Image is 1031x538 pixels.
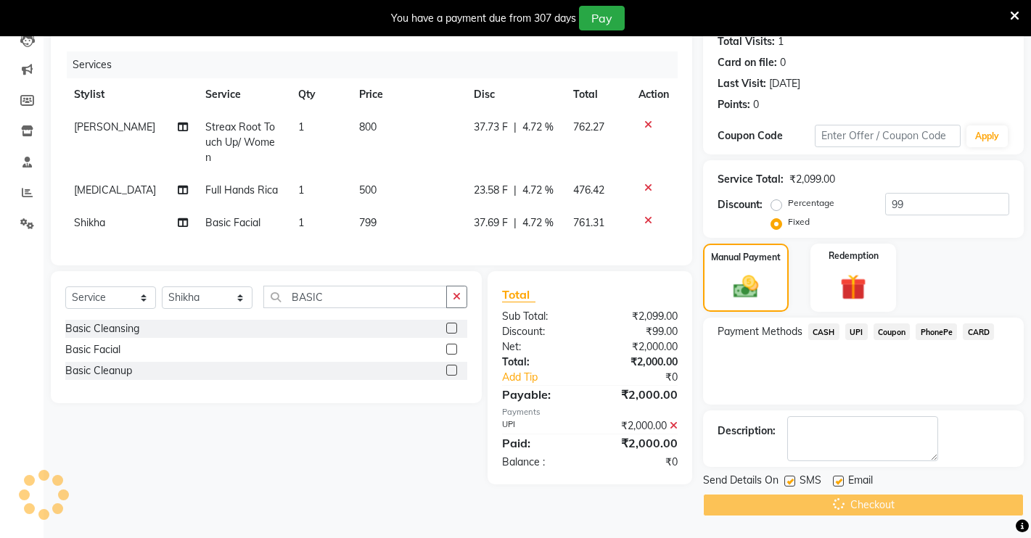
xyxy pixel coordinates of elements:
[197,78,289,111] th: Service
[65,363,132,378] div: Basic Cleanup
[718,97,750,112] div: Points:
[391,11,576,26] div: You have a payment due from 307 days
[590,418,689,434] div: ₹2,000.00
[789,172,835,187] div: ₹2,099.00
[808,323,839,340] span: CASH
[465,78,564,111] th: Disc
[590,434,689,452] div: ₹2,000.00
[800,473,821,491] span: SMS
[491,370,606,385] a: Add Tip
[815,125,961,147] input: Enter Offer / Coupon Code
[205,183,278,196] span: Full Hands Rica
[718,128,815,144] div: Coupon Code
[753,97,759,112] div: 0
[564,78,630,111] th: Total
[966,125,1008,147] button: Apply
[573,216,604,229] span: 761.31
[502,287,535,302] span: Total
[916,323,957,340] span: PhonePe
[769,76,800,91] div: [DATE]
[74,216,105,229] span: Shikha
[788,215,810,228] label: Fixed
[522,183,554,198] span: 4.72 %
[298,183,304,196] span: 1
[74,120,155,133] span: [PERSON_NAME]
[590,339,689,355] div: ₹2,000.00
[514,120,517,135] span: |
[963,323,994,340] span: CARD
[522,215,554,231] span: 4.72 %
[703,473,779,491] span: Send Details On
[491,418,590,434] div: UPI
[474,120,508,135] span: 37.73 F
[874,323,911,340] span: Coupon
[359,120,377,133] span: 800
[718,172,784,187] div: Service Total:
[726,273,766,301] img: _cash.svg
[289,78,351,111] th: Qty
[491,324,590,339] div: Discount:
[590,386,689,403] div: ₹2,000.00
[573,120,604,133] span: 762.27
[711,251,781,264] label: Manual Payment
[718,76,766,91] div: Last Visit:
[502,406,678,418] div: Payments
[832,271,875,304] img: _gift.svg
[718,423,776,439] div: Description:
[829,249,879,262] label: Redemption
[718,34,775,49] div: Total Visits:
[263,286,447,308] input: Search or Scan
[65,78,197,111] th: Stylist
[205,216,260,229] span: Basic Facial
[474,183,508,198] span: 23.58 F
[298,120,304,133] span: 1
[474,215,508,231] span: 37.69 F
[630,78,678,111] th: Action
[65,342,120,357] div: Basic Facial
[788,196,834,210] label: Percentage
[848,473,873,491] span: Email
[67,51,689,78] div: Services
[491,386,590,403] div: Payable:
[590,309,689,324] div: ₹2,099.00
[514,215,517,231] span: |
[718,324,802,339] span: Payment Methods
[359,183,377,196] span: 500
[491,355,590,370] div: Total:
[65,321,139,336] div: Basic Cleansing
[718,197,763,212] div: Discount:
[590,455,689,470] div: ₹0
[590,324,689,339] div: ₹99.00
[514,183,517,198] span: |
[359,216,377,229] span: 799
[718,55,777,70] div: Card on file:
[845,323,868,340] span: UPI
[205,120,275,164] span: Streax Root Touch Up/ Women
[573,183,604,196] span: 476.42
[780,55,786,70] div: 0
[579,6,625,30] button: Pay
[522,120,554,135] span: 4.72 %
[778,34,784,49] div: 1
[491,309,590,324] div: Sub Total:
[74,183,156,196] span: [MEDICAL_DATA]
[491,434,590,452] div: Paid:
[607,370,689,385] div: ₹0
[590,355,689,370] div: ₹2,000.00
[298,216,304,229] span: 1
[350,78,465,111] th: Price
[491,455,590,470] div: Balance :
[491,339,590,355] div: Net:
